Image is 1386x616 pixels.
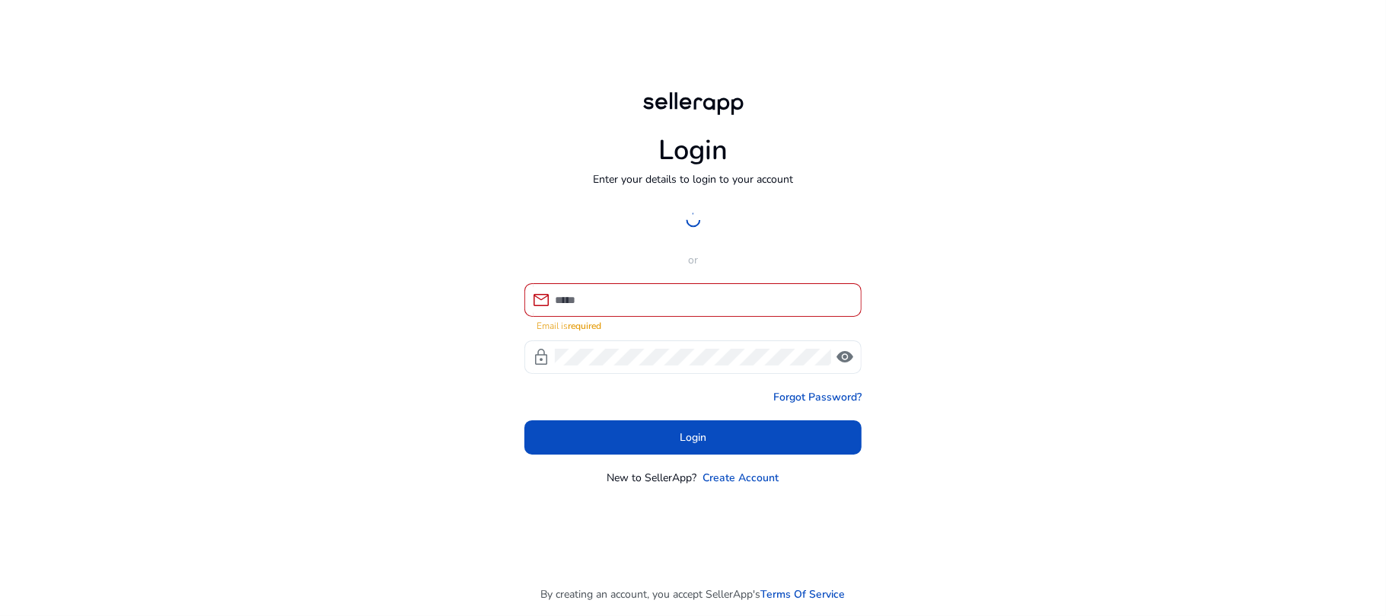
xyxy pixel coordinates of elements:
a: Create Account [703,470,779,486]
p: or [524,252,862,268]
span: Login [680,429,706,445]
span: visibility [836,348,854,366]
h1: Login [658,134,728,167]
p: Enter your details to login to your account [593,171,793,187]
strong: required [568,320,601,332]
a: Forgot Password? [773,389,862,405]
mat-error: Email is [537,317,849,333]
span: mail [532,291,550,309]
span: lock [532,348,550,366]
p: New to SellerApp? [607,470,697,486]
a: Terms Of Service [761,586,846,602]
button: Login [524,420,862,455]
